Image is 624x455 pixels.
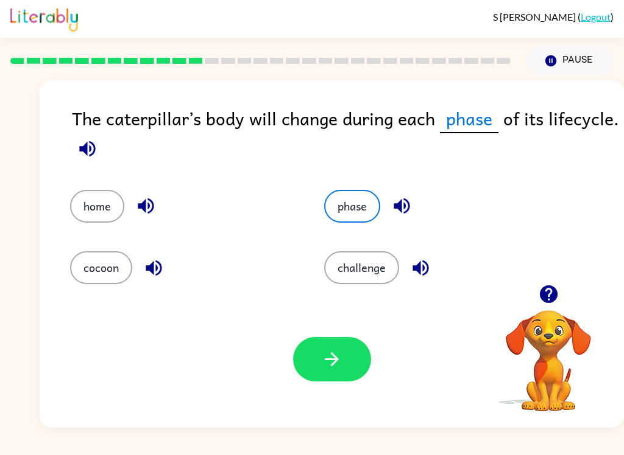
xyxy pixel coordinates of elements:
span: S [PERSON_NAME] [493,11,578,23]
button: challenge [324,251,399,284]
span: phase [440,105,498,133]
button: cocoon [70,251,132,284]
button: phase [324,190,380,223]
button: home [70,190,124,223]
div: The caterpillar’s body will change during each of its lifecycle. [72,105,624,165]
a: Logout [581,11,611,23]
img: Literably [10,5,78,32]
div: ( ) [493,11,614,23]
button: Pause [525,47,614,75]
video: Your browser must support playing .mp4 files to use Literably. Please try using another browser. [487,291,609,413]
